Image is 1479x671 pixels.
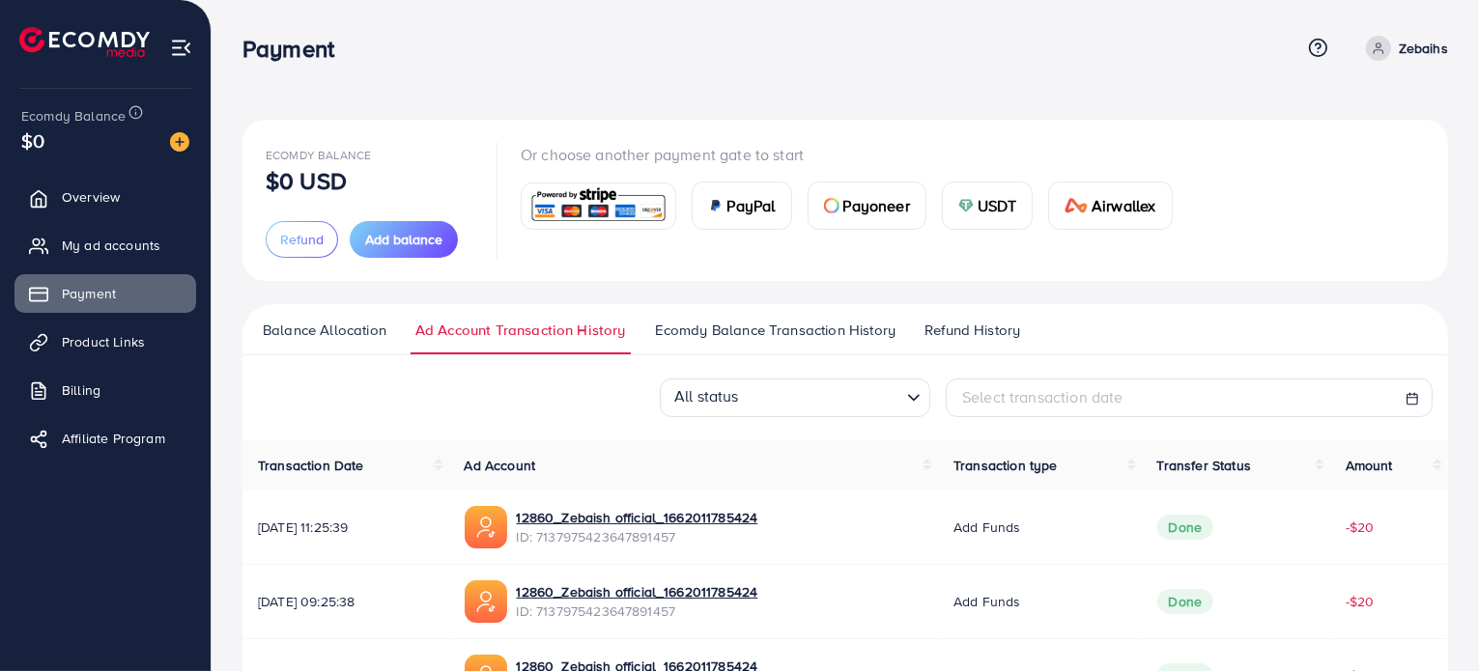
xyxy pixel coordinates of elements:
[660,378,930,417] div: Search for option
[266,169,347,192] p: $0 USD
[365,230,442,249] span: Add balance
[258,517,434,537] span: [DATE] 11:25:39
[953,517,1020,537] span: Add funds
[824,198,839,213] img: card
[727,194,776,217] span: PayPal
[1157,589,1214,614] span: Done
[62,187,120,207] span: Overview
[942,182,1034,230] a: cardUSDT
[670,380,743,412] span: All status
[14,322,196,361] a: Product Links
[1399,37,1448,60] p: Zebaihs
[708,198,724,213] img: card
[1346,456,1393,475] span: Amount
[62,284,116,303] span: Payment
[266,147,371,163] span: Ecomdy Balance
[655,320,896,341] span: Ecomdy Balance Transaction History
[978,194,1017,217] span: USDT
[258,456,364,475] span: Transaction Date
[808,182,926,230] a: cardPayoneer
[517,601,758,621] span: ID: 7137975423647891457
[1157,515,1214,540] span: Done
[1346,592,1375,611] span: -$20
[517,508,758,527] a: 12860_Zebaish official_1662011785424
[465,506,507,548] img: ic-ads-acc.e4c84228.svg
[1092,194,1155,217] span: Airwallex
[62,332,145,351] span: Product Links
[280,230,324,249] span: Refund
[170,37,192,59] img: menu
[692,182,792,230] a: cardPayPal
[843,194,910,217] span: Payoneer
[1358,36,1448,61] a: Zebaihs
[1157,456,1251,475] span: Transfer Status
[14,226,196,265] a: My ad accounts
[517,527,758,546] span: ID: 7137975423647891457
[62,236,160,255] span: My ad accounts
[415,320,626,341] span: Ad Account Transaction History
[745,381,899,412] input: Search for option
[517,582,758,601] a: 12860_Zebaish official_1662011785424
[953,456,1058,475] span: Transaction type
[14,274,196,313] a: Payment
[958,198,974,213] img: card
[14,371,196,409] a: Billing
[465,580,507,623] img: ic-ads-acc.e4c84228.svg
[350,221,458,258] button: Add balance
[62,380,100,400] span: Billing
[266,221,338,258] button: Refund
[263,320,386,341] span: Balance Allocation
[1065,198,1088,213] img: card
[521,182,676,230] a: card
[953,592,1020,611] span: Add funds
[62,429,165,448] span: Affiliate Program
[924,320,1020,341] span: Refund History
[170,132,189,152] img: image
[527,185,669,227] img: card
[14,178,196,216] a: Overview
[242,35,350,63] h3: Payment
[1048,182,1172,230] a: cardAirwallex
[962,386,1123,407] span: Select transaction date
[1346,517,1375,537] span: -$20
[19,27,150,57] img: logo
[465,456,536,475] span: Ad Account
[1397,584,1465,657] iframe: Chat
[21,106,126,126] span: Ecomdy Balance
[21,126,44,154] span: $0
[14,419,196,458] a: Affiliate Program
[521,143,1188,166] p: Or choose another payment gate to start
[258,592,434,611] span: [DATE] 09:25:38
